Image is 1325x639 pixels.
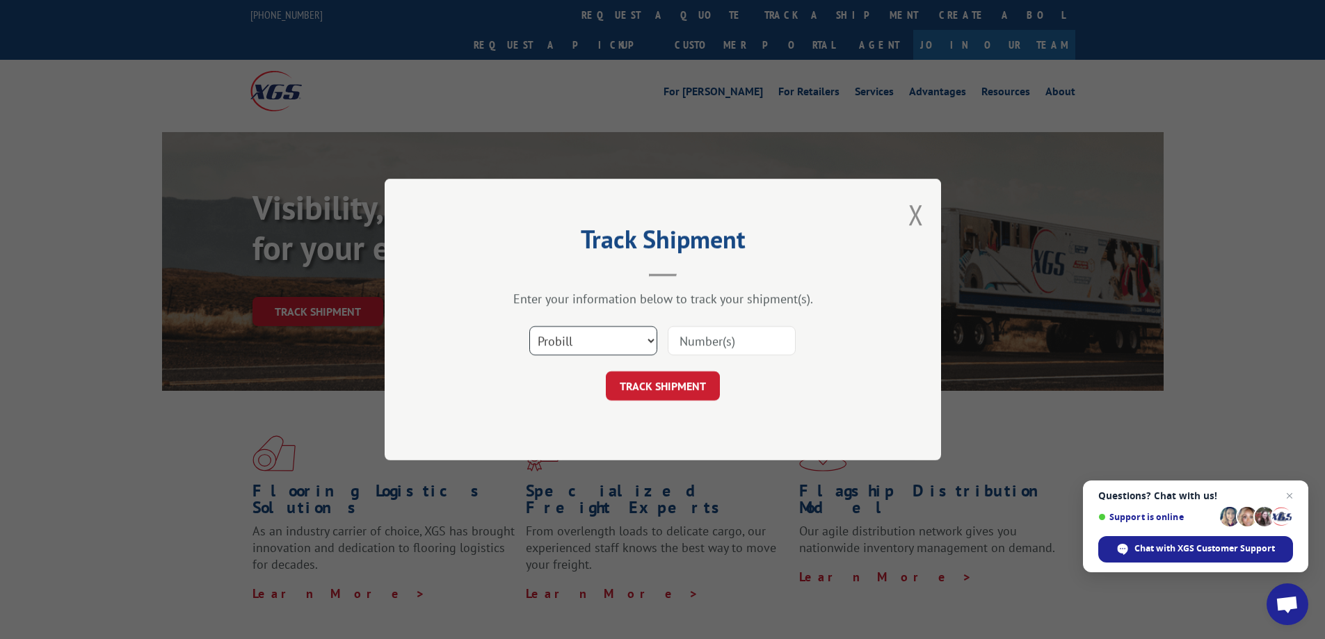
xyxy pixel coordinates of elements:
div: Open chat [1267,583,1308,625]
h2: Track Shipment [454,229,872,256]
input: Number(s) [668,326,796,355]
div: Enter your information below to track your shipment(s). [454,291,872,307]
button: TRACK SHIPMENT [606,371,720,401]
span: Support is online [1098,512,1215,522]
div: Chat with XGS Customer Support [1098,536,1293,563]
span: Questions? Chat with us! [1098,490,1293,501]
span: Close chat [1281,487,1298,504]
button: Close modal [908,196,924,233]
span: Chat with XGS Customer Support [1134,542,1275,555]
